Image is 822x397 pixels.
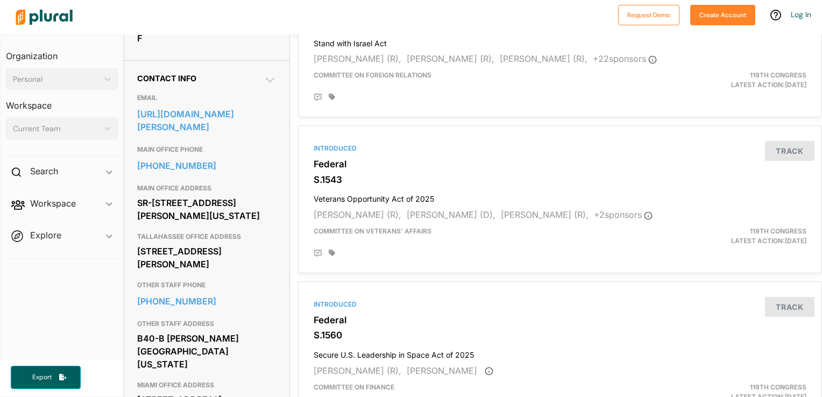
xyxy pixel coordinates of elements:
[314,300,806,309] div: Introduced
[750,383,806,391] span: 119th Congress
[25,373,59,382] span: Export
[765,141,814,161] button: Track
[6,90,118,114] h3: Workspace
[765,297,814,317] button: Track
[137,230,277,243] h3: TALLAHASSEE OFFICE ADDRESS
[137,379,277,392] h3: MIAMI OFFICE ADDRESS
[314,189,806,204] h4: Veterans Opportunity Act of 2025
[690,5,755,25] button: Create Account
[618,5,679,25] button: Request Demo
[137,158,277,174] a: [PHONE_NUMBER]
[314,93,322,102] div: Add Position Statement
[690,9,755,20] a: Create Account
[6,40,118,64] h3: Organization
[137,74,196,83] span: Contact Info
[314,227,431,235] span: Committee on Veterans' Affairs
[137,317,277,330] h3: OTHER STAFF ADDRESS
[137,293,277,309] a: [PHONE_NUMBER]
[500,53,587,64] span: [PERSON_NAME] (R),
[329,93,335,101] div: Add tags
[314,159,806,169] h3: Federal
[13,123,100,134] div: Current Team
[11,366,81,389] button: Export
[314,53,401,64] span: [PERSON_NAME] (R),
[314,174,806,185] h3: S.1543
[314,144,806,153] div: Introduced
[137,30,277,46] div: F
[137,195,277,224] div: SR-[STREET_ADDRESS][PERSON_NAME][US_STATE]
[750,227,806,235] span: 119th Congress
[594,209,653,220] span: + 2 sponsor s
[137,330,277,372] div: B40-B [PERSON_NAME][GEOGRAPHIC_DATA][US_STATE]
[593,53,657,64] span: + 22 sponsor s
[314,249,322,258] div: Add Position Statement
[13,74,100,85] div: Personal
[314,345,806,360] h4: Secure U.S. Leadership in Space Act of 2025
[30,165,58,177] h2: Search
[329,249,335,257] div: Add tags
[314,209,401,220] span: [PERSON_NAME] (R),
[314,34,806,48] h4: Stand with Israel Act
[407,209,495,220] span: [PERSON_NAME] (D),
[314,71,431,79] span: Committee on Foreign Relations
[137,143,277,156] h3: MAIN OFFICE PHONE
[645,70,814,90] div: Latest Action: [DATE]
[750,71,806,79] span: 119th Congress
[137,243,277,272] div: [STREET_ADDRESS][PERSON_NAME]
[314,383,394,391] span: Committee on Finance
[314,365,401,376] span: [PERSON_NAME] (R),
[137,279,277,292] h3: OTHER STAFF PHONE
[137,182,277,195] h3: MAIN OFFICE ADDRESS
[645,226,814,246] div: Latest Action: [DATE]
[137,91,277,104] h3: EMAIL
[314,315,806,325] h3: Federal
[618,9,679,20] a: Request Demo
[407,365,477,376] span: [PERSON_NAME]
[407,53,494,64] span: [PERSON_NAME] (R),
[791,10,811,19] a: Log In
[501,209,589,220] span: [PERSON_NAME] (R),
[137,106,277,135] a: [URL][DOMAIN_NAME][PERSON_NAME]
[314,330,806,341] h3: S.1560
